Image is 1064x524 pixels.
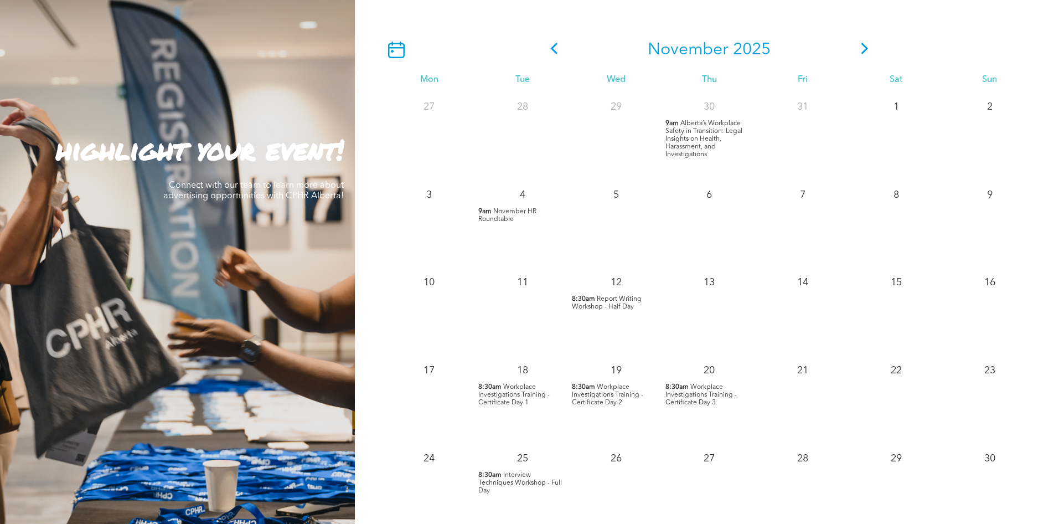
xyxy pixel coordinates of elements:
[886,97,906,117] p: 1
[980,185,1000,205] p: 9
[419,97,439,117] p: 27
[849,75,943,85] div: Sat
[699,449,719,469] p: 27
[793,449,813,469] p: 28
[665,120,679,127] span: 9am
[699,361,719,381] p: 20
[513,185,533,205] p: 4
[663,75,756,85] div: Thu
[943,75,1036,85] div: Sun
[478,383,502,391] span: 8:30am
[793,273,813,292] p: 14
[733,42,771,58] span: 2025
[606,97,626,117] p: 29
[699,185,719,205] p: 6
[478,208,492,215] span: 9am
[665,120,742,158] span: Alberta’s Workplace Safety in Transition: Legal Insights on Health, Harassment, and Investigations
[980,273,1000,292] p: 16
[163,181,344,201] span: Connect with our team to learn more about advertising opportunities with CPHR Alberta!
[886,361,906,381] p: 22
[793,185,813,205] p: 7
[665,384,737,406] span: Workplace Investigations Training - Certificate Day 3
[569,75,663,85] div: Wed
[572,296,642,310] span: Report Writing Workshop - Half Day
[980,97,1000,117] p: 2
[793,361,813,381] p: 21
[572,384,643,406] span: Workplace Investigations Training - Certificate Day 2
[699,273,719,292] p: 13
[513,361,533,381] p: 18
[606,361,626,381] p: 19
[419,449,439,469] p: 24
[886,449,906,469] p: 29
[383,75,476,85] div: Mon
[513,449,533,469] p: 25
[665,383,689,391] span: 8:30am
[699,97,719,117] p: 30
[478,384,550,406] span: Workplace Investigations Training - Certificate Day 1
[980,449,1000,469] p: 30
[572,383,595,391] span: 8:30am
[793,97,813,117] p: 31
[56,130,344,169] strong: highlight your event!
[513,97,533,117] p: 28
[756,75,850,85] div: Fri
[980,361,1000,381] p: 23
[886,273,906,292] p: 15
[886,185,906,205] p: 8
[606,449,626,469] p: 26
[478,471,502,479] span: 8:30am
[419,273,439,292] p: 10
[513,273,533,292] p: 11
[478,472,562,494] span: Interview Techniques Workshop - Full Day
[476,75,569,85] div: Tue
[419,361,439,381] p: 17
[606,185,626,205] p: 5
[419,185,439,205] p: 3
[478,208,536,223] span: November HR Roundtable
[572,295,595,303] span: 8:30am
[606,273,626,292] p: 12
[648,42,729,58] span: November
